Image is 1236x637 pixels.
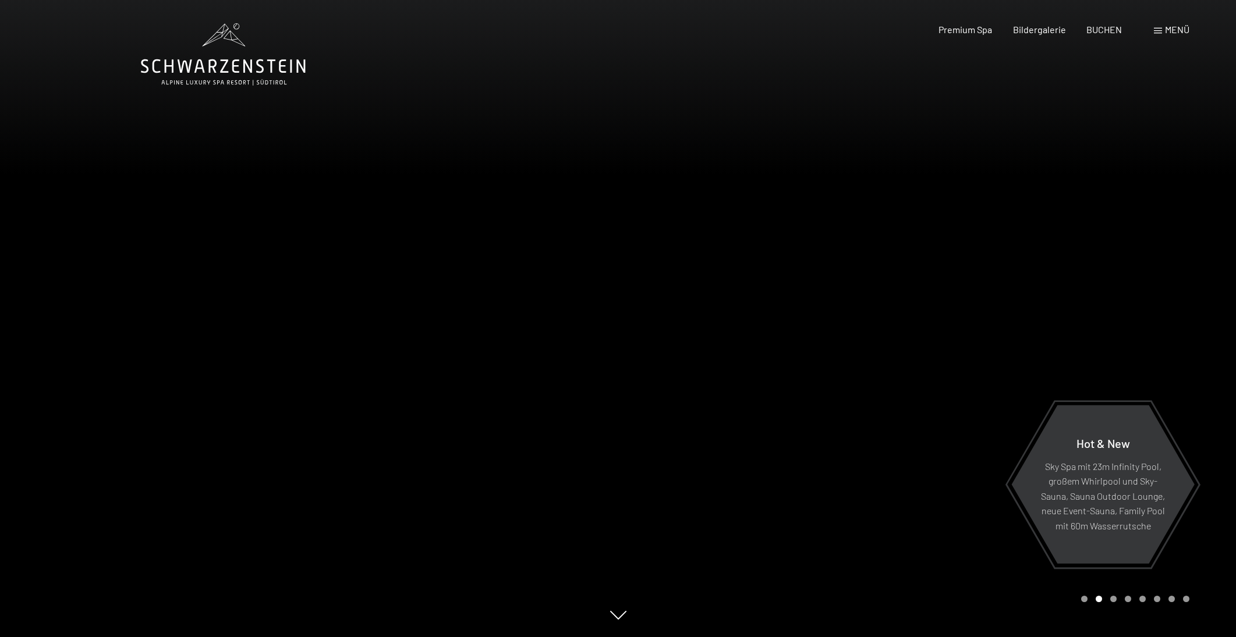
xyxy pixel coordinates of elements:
[1013,24,1066,35] a: Bildergalerie
[1081,596,1088,602] div: Carousel Page 1
[1040,458,1166,533] p: Sky Spa mit 23m Infinity Pool, großem Whirlpool und Sky-Sauna, Sauna Outdoor Lounge, neue Event-S...
[1165,24,1189,35] span: Menü
[1077,596,1189,602] div: Carousel Pagination
[1125,596,1131,602] div: Carousel Page 4
[1168,596,1175,602] div: Carousel Page 7
[1110,596,1117,602] div: Carousel Page 3
[1154,596,1160,602] div: Carousel Page 6
[1011,404,1195,564] a: Hot & New Sky Spa mit 23m Infinity Pool, großem Whirlpool und Sky-Sauna, Sauna Outdoor Lounge, ne...
[1183,596,1189,602] div: Carousel Page 8
[1086,24,1122,35] a: BUCHEN
[938,24,992,35] a: Premium Spa
[1139,596,1146,602] div: Carousel Page 5
[1076,436,1130,450] span: Hot & New
[1096,596,1102,602] div: Carousel Page 2 (Current Slide)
